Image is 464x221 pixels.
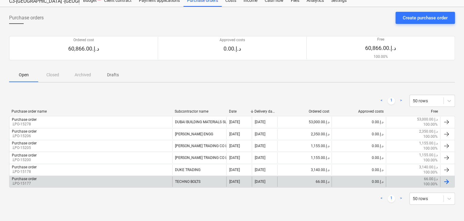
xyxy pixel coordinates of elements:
div: Purchase order [12,177,37,181]
p: .LPO-15177 [12,181,37,186]
div: [DATE] [229,120,240,124]
p: 53,000.00د.إ.‏ [417,117,438,122]
div: [DATE] [254,120,265,124]
p: .LPO-15278 [12,122,37,127]
div: 0.00د.إ.‏ [331,129,386,139]
a: Previous page [378,97,385,104]
div: [DATE] [229,180,240,184]
div: Delivery date [254,109,275,114]
p: 100.00% [423,182,438,187]
iframe: Chat Widget [434,192,464,221]
p: Open [16,72,31,78]
div: [DATE] [254,144,265,148]
div: [DATE] [254,168,265,172]
div: [PERSON_NAME] TRADING CO LLC [172,153,227,163]
span: Purchase orders [9,14,44,21]
div: Create purchase order [403,14,448,22]
p: 66.00د.إ.‏ [424,176,438,182]
a: Page 1 is your current page [388,97,395,104]
p: 100.00% [365,54,396,59]
a: Next page [397,97,405,104]
a: Page 1 is your current page [388,195,395,202]
div: 0.00د.إ.‏ [331,141,386,151]
div: 1,155.00د.إ.‏ [277,153,331,163]
div: [DATE] [254,156,265,160]
div: DUKE TRADING [172,165,227,175]
div: Subcontractor name [174,109,224,114]
div: Purchase order [12,117,37,122]
p: 100.00% [423,122,438,127]
p: 100.00% [423,170,438,175]
div: [DATE] [229,144,240,148]
div: [DATE] [229,168,240,172]
p: .LPO-15200 [12,157,37,163]
div: Approved costs [334,109,384,114]
div: 53,000.00د.إ.‏ [277,117,331,127]
div: Purchase order [12,141,37,145]
div: 0.00د.إ.‏ [331,153,386,163]
div: TECHNO BOLTS [172,176,227,187]
p: 100.00% [423,146,438,151]
p: Free [365,37,396,42]
p: 1,155.00د.إ.‏ [419,141,438,146]
div: [PERSON_NAME] TRADING CO LLC [172,141,227,151]
div: 0.00د.إ.‏ [331,165,386,175]
p: Approved costs [219,38,245,43]
a: Next page [397,195,405,202]
div: Purchase order name [12,109,170,114]
div: 2,350.00د.إ.‏ [277,129,331,139]
div: [DATE] [229,132,240,136]
div: Ordered cost [280,109,329,114]
div: Free [388,109,438,114]
div: [DATE] [254,180,265,184]
div: [PERSON_NAME] ENGG [172,129,227,139]
p: 1,155.00د.إ.‏ [419,153,438,158]
p: .LPO-15178 [12,169,37,174]
p: Ordered cost [68,38,99,43]
p: 60,866.00د.إ.‏ [365,45,396,52]
a: Previous page [378,195,385,202]
div: 3,140.00د.إ.‏ [277,165,331,175]
div: Purchase order [12,129,37,134]
div: 0.00د.إ.‏ [331,117,386,127]
div: Purchase order [12,153,37,157]
p: .LPO-15206 [12,134,37,139]
div: [DATE] [254,132,265,136]
p: 3,140.00د.إ.‏ [419,165,438,170]
p: 2,350.00د.إ.‏ [419,129,438,134]
div: Date [229,109,250,114]
div: 0.00د.إ.‏ [331,176,386,187]
div: DUBAI BUILDING MATERIALS SUPPLY CENTER L.L.C [172,117,227,127]
button: Create purchase order [395,12,455,24]
div: 1,155.00د.إ.‏ [277,141,331,151]
p: 100.00% [423,134,438,139]
div: Purchase order [12,165,37,169]
div: 66.00د.إ.‏ [277,176,331,187]
p: 0.00د.إ.‏ [219,45,245,52]
p: 100.00% [423,158,438,163]
div: [DATE] [229,156,240,160]
p: 60,866.00د.إ.‏ [68,45,99,52]
p: .LPO-15205 [12,145,37,150]
p: Drafts [106,72,120,78]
